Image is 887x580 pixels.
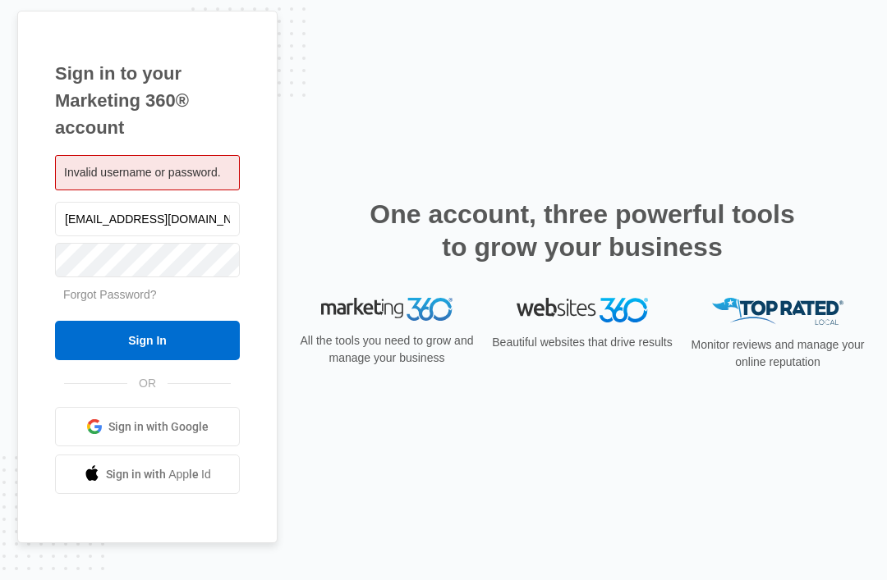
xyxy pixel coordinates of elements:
span: Sign in with Apple Id [106,466,211,483]
h1: Sign in to your Marketing 360® account [55,60,240,141]
img: Marketing 360 [321,298,453,321]
input: Email [55,202,240,236]
input: Sign In [55,321,240,360]
span: Invalid username or password. [64,166,221,179]
span: Sign in with Google [108,418,209,436]
h2: One account, three powerful tools to grow your business [365,198,800,263]
img: Top Rated Local [712,298,843,325]
span: OR [127,375,168,392]
a: Sign in with Google [55,407,240,446]
p: Beautiful websites that drive results [490,334,674,351]
a: Sign in with Apple Id [55,454,240,494]
img: Websites 360 [517,298,648,322]
p: Monitor reviews and manage your online reputation [686,336,870,371]
p: All the tools you need to grow and manage your business [295,332,479,367]
a: Forgot Password? [63,288,157,301]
